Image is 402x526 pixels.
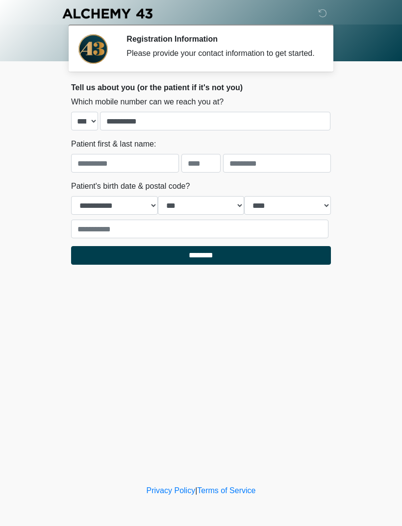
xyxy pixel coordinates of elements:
[71,96,224,108] label: Which mobile number can we reach you at?
[197,486,255,495] a: Terms of Service
[71,83,331,92] h2: Tell us about you (or the patient if it's not you)
[195,486,197,495] a: |
[71,138,156,150] label: Patient first & last name:
[126,34,316,44] h2: Registration Information
[71,180,190,192] label: Patient's birth date & postal code?
[126,48,316,59] div: Please provide your contact information to get started.
[147,486,196,495] a: Privacy Policy
[78,34,108,64] img: Agent Avatar
[61,7,153,20] img: Alchemy 43 Logo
